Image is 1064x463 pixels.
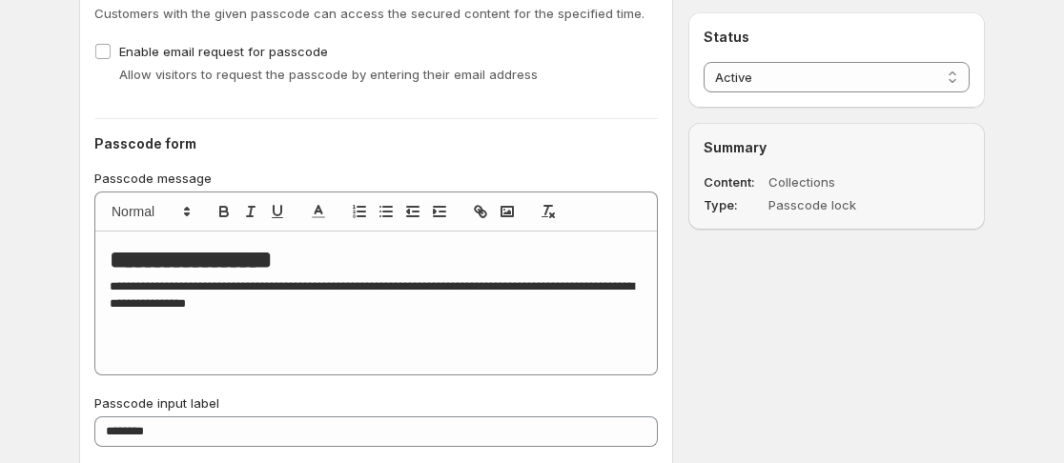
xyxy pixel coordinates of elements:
dd: Passcode lock [768,195,915,214]
dt: Content: [704,172,765,191]
h2: Summary [704,138,970,157]
h2: Passcode form [94,134,658,153]
dd: Collections [768,172,915,191]
p: Passcode message [94,169,658,188]
span: Allow visitors to request the passcode by entering their email address [119,67,538,82]
p: Customers with the given passcode can access the secured content for the specified time. [94,4,658,23]
h2: Status [704,28,970,47]
span: Enable email request for passcode [119,44,328,59]
span: Passcode input label [94,395,219,411]
dt: Type: [704,195,765,214]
